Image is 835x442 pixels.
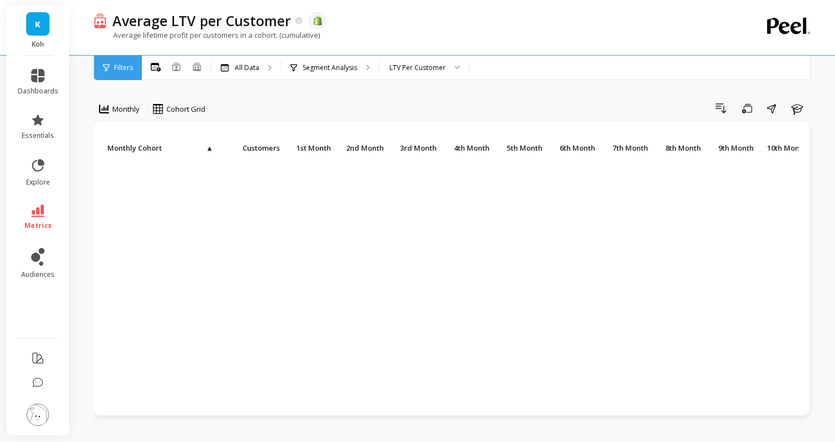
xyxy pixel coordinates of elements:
[391,143,437,152] span: 3rd Month
[389,62,446,73] div: LTV Per Customer
[313,16,323,26] img: api.shopify.svg
[388,140,441,157] div: Toggle SortBy
[758,140,811,157] div: Toggle SortBy
[547,140,599,156] p: 6th Month
[107,143,205,152] span: Monthly Cohort
[112,104,140,115] span: Monthly
[547,140,600,157] div: Toggle SortBy
[550,143,595,152] span: 6th Month
[708,143,754,152] span: 9th Month
[105,140,157,157] div: Toggle SortBy
[112,11,291,30] p: Average LTV per Customer
[35,18,41,31] span: K
[338,143,384,152] span: 2nd Month
[166,104,205,115] span: Cohort Grid
[759,140,810,156] p: 10th Month
[336,140,387,156] p: 2nd Month
[22,131,54,140] span: essentials
[441,140,494,157] div: Toggle SortBy
[303,63,357,72] p: Segment Analysis
[18,87,58,96] span: dashboards
[442,140,493,156] p: 4th Month
[105,140,216,156] p: Monthly Cohort
[494,140,547,157] div: Toggle SortBy
[705,140,758,157] div: Toggle SortBy
[21,270,55,279] span: audiences
[285,143,331,152] span: 1st Month
[18,40,58,49] p: Koh
[219,143,280,152] span: Customers
[653,140,704,156] p: 8th Month
[761,143,807,152] span: 10th Month
[205,143,213,152] span: ▲
[235,63,259,72] p: All Data
[283,140,334,156] p: 1st Month
[389,140,440,156] p: 3rd Month
[283,140,335,157] div: Toggle SortBy
[655,143,701,152] span: 8th Month
[335,140,388,157] div: Toggle SortBy
[93,30,320,40] p: Average lifetime profit per customers in a cohort. (cumulative)
[216,140,283,156] p: Customers
[495,140,546,156] p: 5th Month
[497,143,542,152] span: 5th Month
[114,63,133,72] span: Filters
[600,140,653,157] div: Toggle SortBy
[93,13,107,29] img: header icon
[26,178,50,187] span: explore
[602,143,648,152] span: 7th Month
[444,143,490,152] span: 4th Month
[27,404,49,426] img: profile picture
[600,140,651,156] p: 7th Month
[706,140,757,156] p: 9th Month
[216,140,269,157] div: Toggle SortBy
[653,140,705,157] div: Toggle SortBy
[24,221,52,230] span: metrics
